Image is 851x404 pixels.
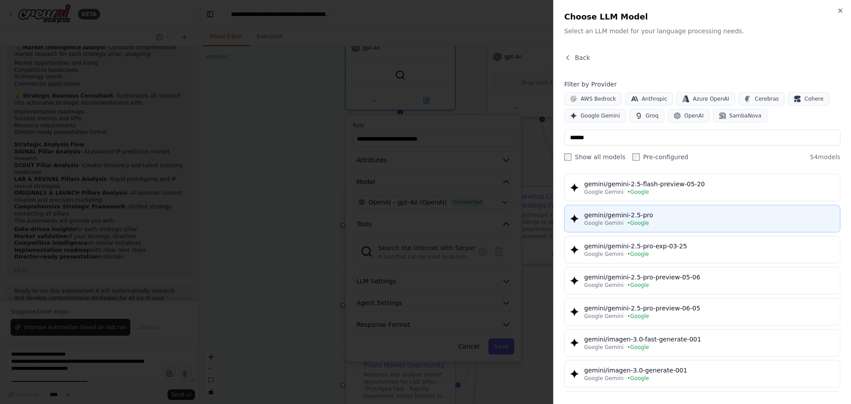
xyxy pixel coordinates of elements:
button: Cerebras [738,92,785,106]
h2: Choose LLM Model [564,11,840,23]
label: Show all models [564,153,625,161]
h4: Filter by Provider [564,80,840,89]
div: gemini/gemini-2.5-pro [584,211,835,220]
button: AWS Bedrock [564,92,622,106]
input: Show all models [564,153,571,161]
button: gemini/gemini-2.5-pro-preview-06-05Google Gemini•Google [564,298,840,326]
button: OpenAI [668,109,710,122]
span: Google Gemini [584,220,624,227]
button: Anthropic [625,92,673,106]
button: Back [564,53,590,62]
span: Cerebras [755,95,779,102]
span: • Google [627,313,649,320]
p: Select an LLM model for your language processing needs. [564,27,840,35]
input: Pre-configured [632,153,640,161]
span: • Google [627,188,649,196]
div: gemini/imagen-3.0-fast-generate-001 [584,335,835,344]
span: Google Gemini [584,251,624,258]
span: Google Gemini [584,344,624,351]
div: gemini/imagen-3.0-generate-001 [584,366,835,375]
button: Cohere [788,92,829,106]
button: gemini/imagen-3.0-fast-generate-001Google Gemini•Google [564,329,840,357]
div: gemini/gemini-2.5-pro-preview-06-05 [584,304,835,313]
button: gemini/gemini-2.5-flash-preview-05-20Google Gemini•Google [564,174,840,201]
div: gemini/gemini-2.5-flash-preview-05-20 [584,180,835,188]
span: • Google [627,220,649,227]
span: SambaNova [730,112,761,119]
span: • Google [627,344,649,351]
button: gemini/gemini-2.5-pro-preview-05-06Google Gemini•Google [564,267,840,294]
span: Google Gemini [584,375,624,382]
span: Back [575,53,590,62]
span: AWS Bedrock [581,95,616,102]
span: Azure OpenAI [693,95,729,102]
button: Google Gemini [564,109,626,122]
div: gemini/gemini-2.5-pro-exp-03-25 [584,242,835,251]
button: Groq [629,109,664,122]
button: gemini/gemini-2.5-proGoogle Gemini•Google [564,205,840,232]
span: Google Gemini [584,282,624,289]
span: • Google [627,251,649,258]
button: gemini/gemini-2.5-pro-exp-03-25Google Gemini•Google [564,236,840,263]
span: • Google [627,375,649,382]
button: Azure OpenAI [676,92,735,106]
span: Google Gemini [584,188,624,196]
label: Pre-configured [632,153,688,161]
span: Groq [646,112,659,119]
span: 54 models [810,153,840,161]
span: Cohere [804,95,824,102]
span: Anthropic [642,95,668,102]
button: SambaNova [713,109,767,122]
span: • Google [627,282,649,289]
div: gemini/gemini-2.5-pro-preview-05-06 [584,273,835,282]
span: Google Gemini [584,313,624,320]
button: gemini/imagen-3.0-generate-001Google Gemini•Google [564,360,840,388]
span: OpenAI [684,112,704,119]
span: Google Gemini [581,112,620,119]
